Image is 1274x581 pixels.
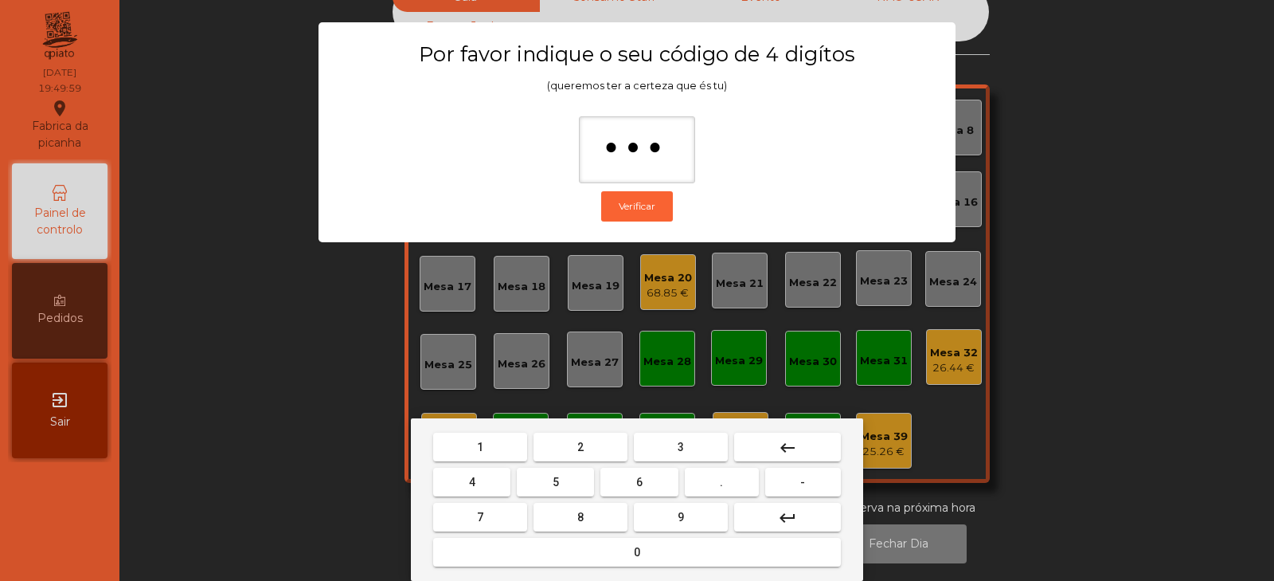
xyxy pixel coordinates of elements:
span: 2 [577,441,584,453]
h3: Por favor indique o seu código de 4 digítos [350,41,924,67]
span: 8 [577,511,584,524]
span: 3 [678,441,684,453]
span: - [800,476,805,489]
span: . [720,476,723,489]
span: 7 [477,511,483,524]
span: (queremos ter a certeza que és tu) [547,80,727,92]
mat-icon: keyboard_backspace [778,438,797,457]
span: 9 [678,511,684,524]
span: 0 [634,546,640,559]
span: 1 [477,441,483,453]
span: 4 [469,476,475,489]
span: 5 [553,476,559,489]
button: Verificar [601,191,673,222]
mat-icon: keyboard_return [778,508,797,528]
span: 6 [636,476,643,489]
